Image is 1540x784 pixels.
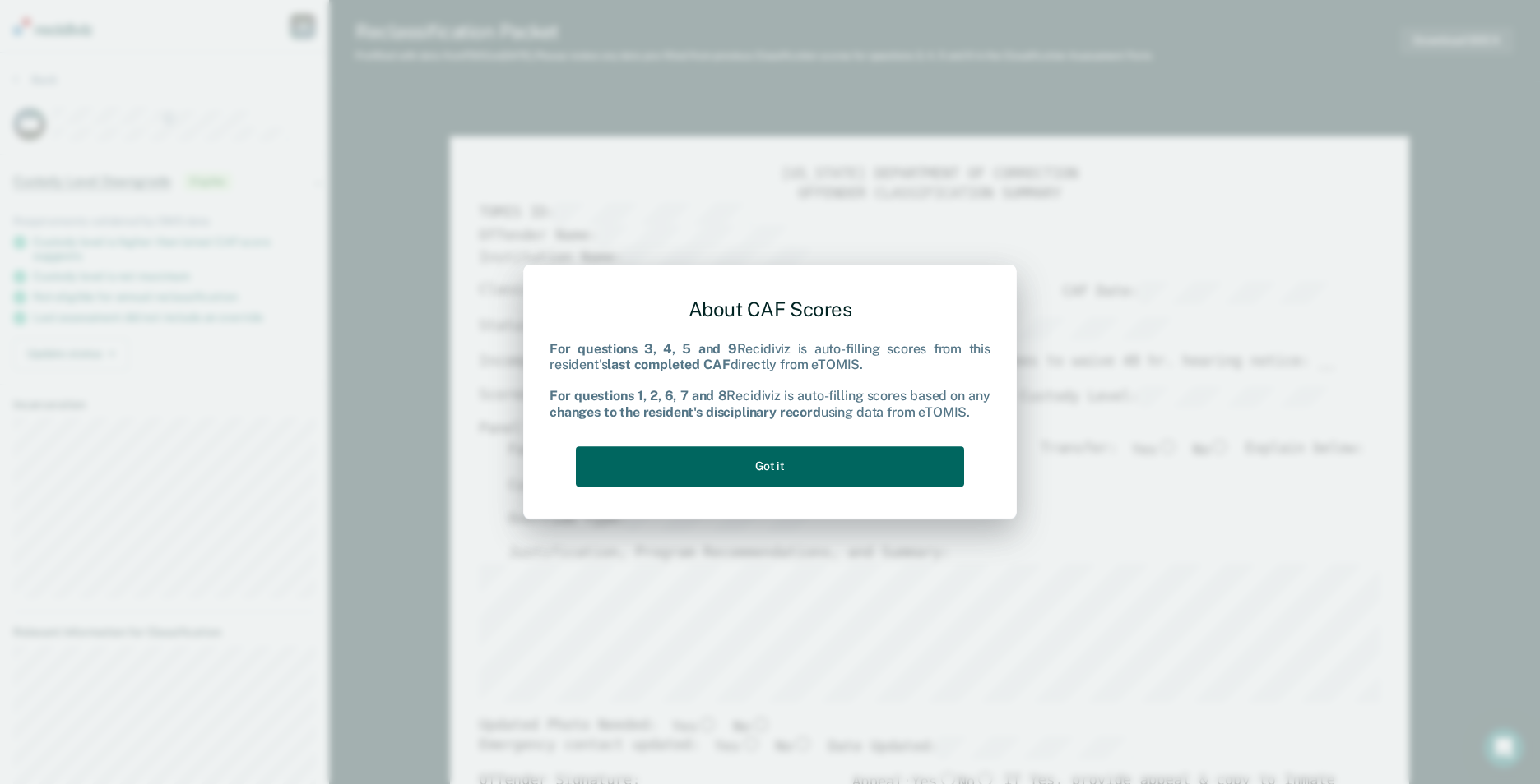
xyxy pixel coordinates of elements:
button: Got it [576,446,964,487]
b: For questions 1, 2, 6, 7 and 8 [550,389,726,404]
div: About CAF Scores [550,284,990,334]
b: changes to the resident's disciplinary record [550,404,821,420]
b: last completed CAF [607,357,730,372]
div: Recidiviz is auto-filling scores from this resident's directly from eTOMIS. Recidiviz is auto-fil... [550,341,990,420]
b: For questions 3, 4, 5 and 9 [550,341,737,357]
